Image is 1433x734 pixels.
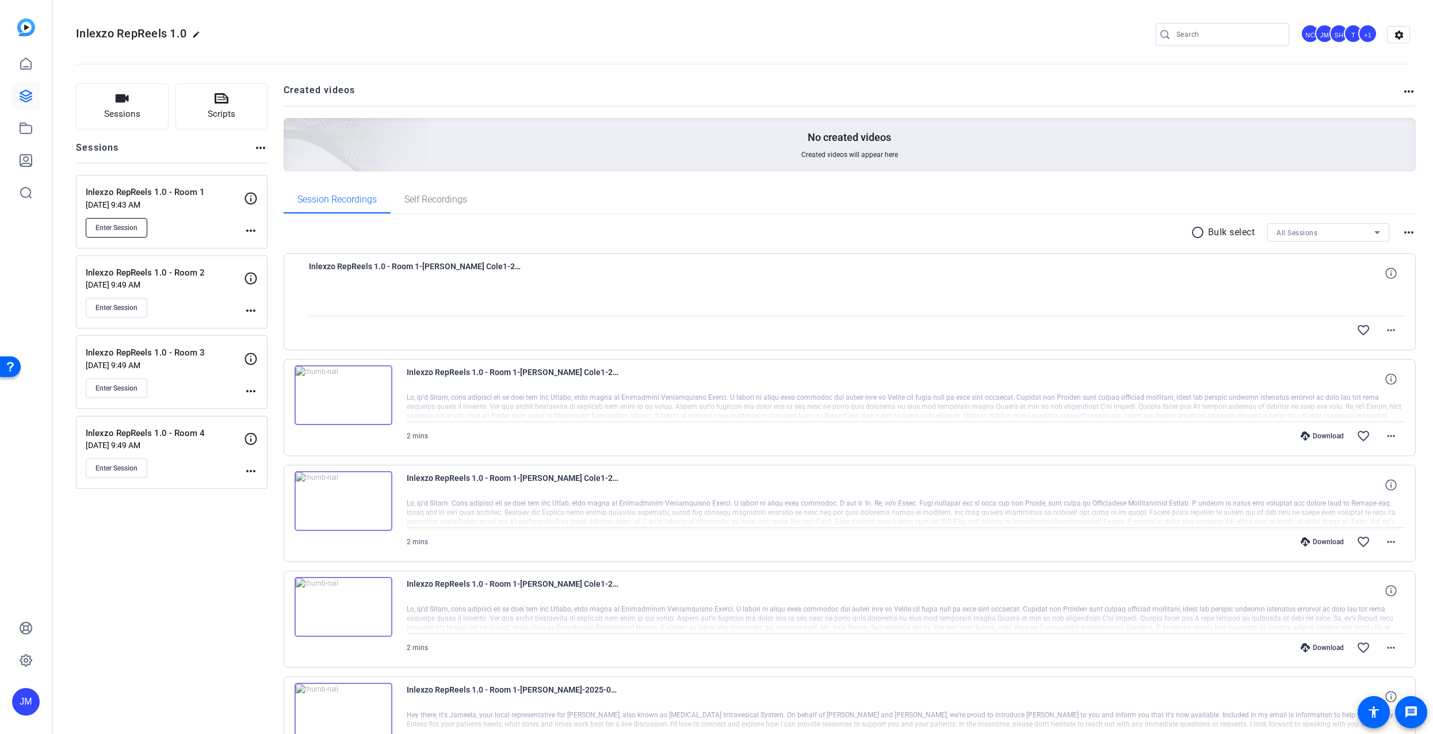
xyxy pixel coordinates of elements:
[208,108,235,121] span: Scripts
[95,303,137,312] span: Enter Session
[1384,429,1398,443] mat-icon: more_horiz
[1295,431,1350,441] div: Download
[1384,535,1398,549] mat-icon: more_horiz
[86,266,244,280] p: Inlexzo RepReels 1.0 - Room 2
[1277,229,1317,237] span: All Sessions
[808,131,891,144] p: No created videos
[244,224,258,238] mat-icon: more_horiz
[1356,323,1370,337] mat-icon: favorite_border
[86,427,244,440] p: Inlexzo RepReels 1.0 - Room 4
[407,365,620,393] span: Inlexzo RepReels 1.0 - Room 1-[PERSON_NAME] Cole1-2025-08-21-11-22-04-715-0
[76,83,169,129] button: Sessions
[404,195,467,204] span: Self Recordings
[1315,24,1335,44] ngx-avatar: James Monte
[1356,535,1370,549] mat-icon: favorite_border
[407,683,620,710] span: Inlexzo RepReels 1.0 - Room 1-[PERSON_NAME]-2025-08-21-10-37-31-589-0
[295,365,392,425] img: thumb-nail
[104,108,140,121] span: Sessions
[1301,24,1320,43] div: NC
[295,577,392,637] img: thumb-nail
[309,259,522,287] span: Inlexzo RepReels 1.0 - Room 1-[PERSON_NAME] Cole1-2025-08-21-11-24-50-415-0
[1329,24,1350,44] ngx-avatar: Sean Healey
[86,379,147,398] button: Enter Session
[86,186,244,199] p: Inlexzo RepReels 1.0 - Room 1
[284,83,1403,106] h2: Created videos
[86,458,147,478] button: Enter Session
[1301,24,1321,44] ngx-avatar: Nate Cleveland
[1176,28,1280,41] input: Search
[1344,24,1364,44] ngx-avatar: Tinks
[1315,24,1334,43] div: JM
[1388,26,1411,44] mat-icon: settings
[192,30,206,44] mat-icon: edit
[86,441,244,450] p: [DATE] 9:49 AM
[95,464,137,473] span: Enter Session
[76,26,186,40] span: Inlexzo RepReels 1.0
[1329,24,1348,43] div: SH
[407,471,620,499] span: Inlexzo RepReels 1.0 - Room 1-[PERSON_NAME] Cole1-2025-08-21-11-19-12-611-0
[86,280,244,289] p: [DATE] 9:49 AM
[1344,24,1363,43] div: T
[1384,323,1398,337] mat-icon: more_horiz
[1404,705,1418,719] mat-icon: message
[1402,85,1416,98] mat-icon: more_horiz
[1384,641,1398,655] mat-icon: more_horiz
[244,304,258,318] mat-icon: more_horiz
[1208,225,1255,239] p: Bulk select
[1191,225,1208,239] mat-icon: radio_button_unchecked
[801,150,898,159] span: Created videos will appear here
[95,223,137,232] span: Enter Session
[254,141,268,155] mat-icon: more_horiz
[86,361,244,370] p: [DATE] 9:49 AM
[86,346,244,360] p: Inlexzo RepReels 1.0 - Room 3
[175,83,268,129] button: Scripts
[1367,705,1381,719] mat-icon: accessibility
[407,577,620,605] span: Inlexzo RepReels 1.0 - Room 1-[PERSON_NAME] Cole1-2025-08-21-11-16-16-627-0
[295,471,392,531] img: thumb-nail
[12,688,40,716] div: JM
[1358,24,1377,43] div: +1
[155,4,429,254] img: Creted videos background
[86,200,244,209] p: [DATE] 9:43 AM
[407,644,428,652] span: 2 mins
[1356,641,1370,655] mat-icon: favorite_border
[407,538,428,546] span: 2 mins
[1295,537,1350,546] div: Download
[86,218,147,238] button: Enter Session
[407,432,428,440] span: 2 mins
[76,141,119,163] h2: Sessions
[95,384,137,393] span: Enter Session
[244,384,258,398] mat-icon: more_horiz
[1356,429,1370,443] mat-icon: favorite_border
[86,298,147,318] button: Enter Session
[17,18,35,36] img: blue-gradient.svg
[297,195,377,204] span: Session Recordings
[1402,225,1416,239] mat-icon: more_horiz
[244,464,258,478] mat-icon: more_horiz
[1295,643,1350,652] div: Download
